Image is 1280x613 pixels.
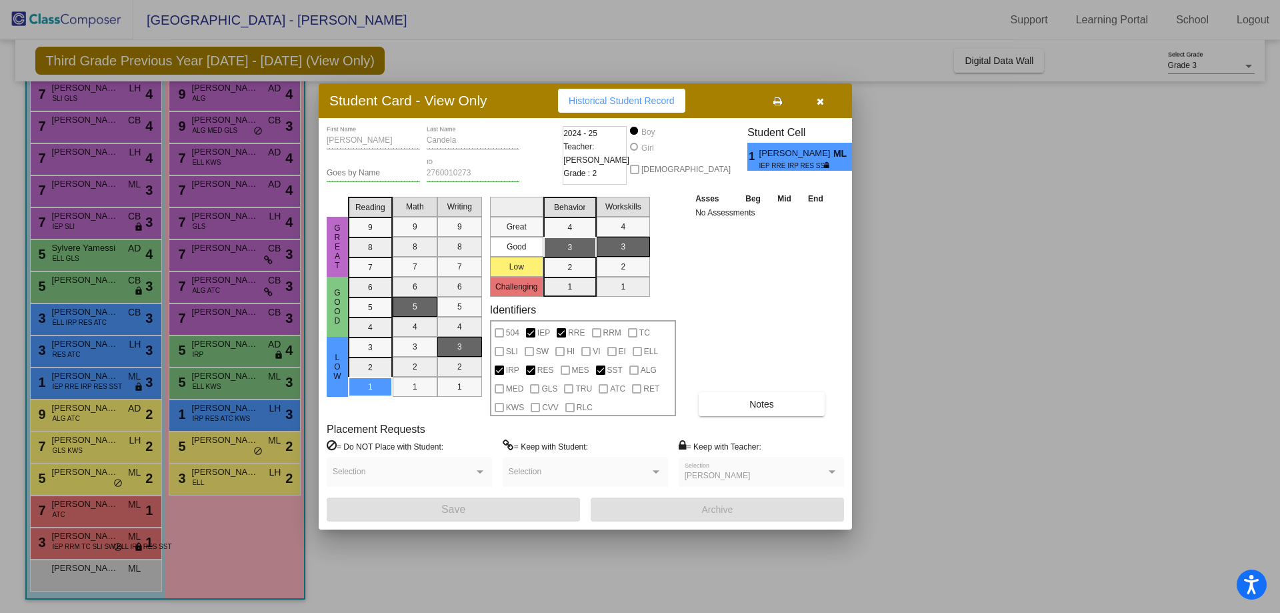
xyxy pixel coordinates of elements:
[536,344,549,360] span: SW
[692,206,832,219] td: No Assessments
[641,126,655,138] div: Boy
[563,167,597,180] span: Grade : 2
[537,325,550,341] span: IEP
[685,471,751,480] span: [PERSON_NAME]
[327,498,580,522] button: Save
[749,399,774,410] span: Notes
[541,381,557,397] span: GLS
[327,440,443,453] label: = Do NOT Place with Student:
[639,325,650,341] span: TC
[591,498,844,522] button: Archive
[747,149,759,165] span: 1
[759,161,824,171] span: IEP RRE IRP RES SST
[644,344,658,360] span: ELL
[327,423,425,436] label: Placement Requests
[575,381,592,397] span: TRU
[558,89,685,113] button: Historical Student Record
[537,362,554,378] span: RES
[833,147,852,161] span: ML
[567,344,575,360] span: HI
[329,92,487,109] h3: Student Card - View Only
[641,161,731,177] span: [DEMOGRAPHIC_DATA]
[331,223,343,270] span: Great
[577,400,593,416] span: RLC
[852,149,863,165] span: 3
[641,142,654,154] div: Girl
[593,344,600,360] span: VI
[737,191,769,206] th: Beg
[572,362,589,378] span: MES
[506,344,518,360] span: SLI
[441,504,465,515] span: Save
[759,147,833,161] span: [PERSON_NAME]
[568,325,585,341] span: RRE
[506,362,519,378] span: IRP
[699,392,825,416] button: Notes
[679,440,761,453] label: = Keep with Teacher:
[641,362,657,378] span: ALG
[569,95,675,106] span: Historical Student Record
[490,303,536,316] label: Identifiers
[607,362,623,378] span: SST
[506,325,519,341] span: 504
[747,126,863,139] h3: Student Cell
[506,400,524,416] span: KWS
[702,504,733,515] span: Archive
[643,381,659,397] span: RET
[427,169,520,178] input: Enter ID
[542,400,559,416] span: CVV
[331,353,343,381] span: Low
[563,127,597,140] span: 2024 - 25
[692,191,737,206] th: Asses
[563,140,629,167] span: Teacher: [PERSON_NAME]
[619,344,626,360] span: EI
[610,381,625,397] span: ATC
[503,440,588,453] label: = Keep with Student:
[506,381,524,397] span: MED
[331,288,343,326] span: Good
[327,169,420,178] input: goes by name
[603,325,621,341] span: RRM
[769,191,799,206] th: Mid
[799,191,831,206] th: End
